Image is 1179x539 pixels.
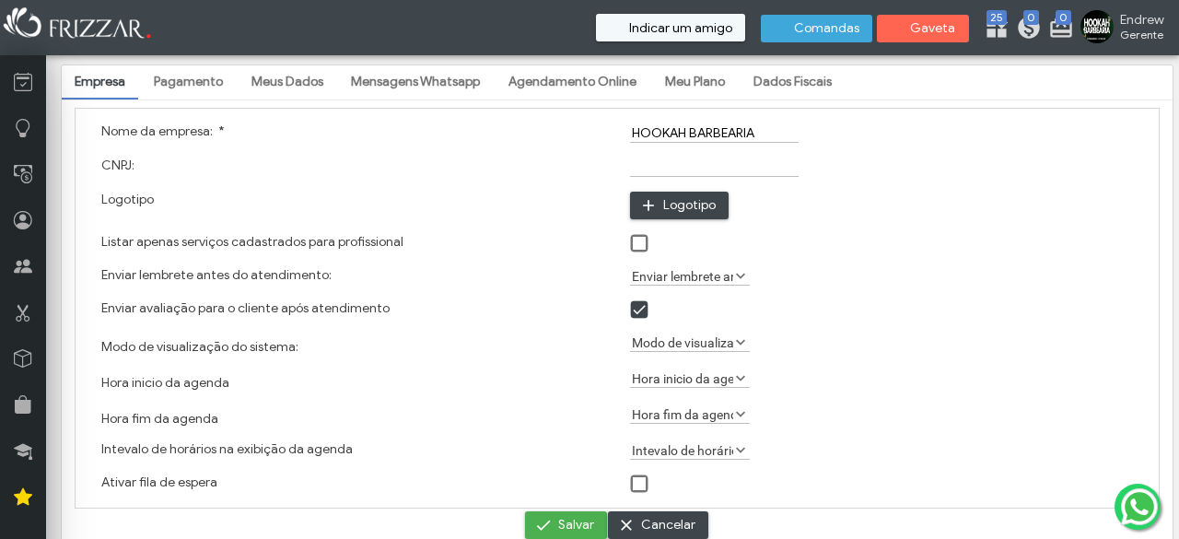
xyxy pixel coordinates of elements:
button: Hora inicio da agenda [229,369,255,388]
span: Gerente [1120,28,1164,41]
label: Enviar avaliação para o cliente após atendimento [101,300,390,316]
button: Modo de visualização do sistema: [298,334,324,352]
a: Endrew Gerente [1080,10,1170,47]
span: 25 [986,10,1007,25]
label: Enviar lembrete antes do atendimento: [101,267,332,283]
label: Logotipo [101,192,154,207]
a: 25 [984,15,1002,44]
a: Mensagens Whatsapp [338,66,493,98]
a: 0 [1016,15,1034,44]
button: Indicar um amigo [596,14,745,41]
label: Hora fim da agenda [101,411,245,427]
label: Listar apenas serviços cadastrados para profissional [101,234,403,250]
label: Ativar fila de espera [101,475,217,490]
a: Dados Fiscais [741,66,845,98]
span: Cancelar [641,511,695,539]
button: Gaveta [877,15,969,42]
label: Intevalo de horários na exibição da agenda [630,441,733,459]
label: Nome da empresa: [101,123,225,139]
button: Hora fim da agenda [218,405,244,424]
span: Salvar [558,511,594,539]
label: Modo de visualização do sistema [630,334,733,351]
button: Comandas [761,15,872,42]
span: Indicar um amigo [629,22,732,35]
span: 0 [1023,10,1039,25]
a: Pagamento [141,66,236,98]
label: Hora inicio da agenda [630,369,733,387]
label: Modo de visualização do sistema: [101,339,325,355]
label: Hora inicio da agenda [101,375,256,391]
a: Agendamento Online [496,66,649,98]
a: Empresa [62,66,138,98]
label: Enviar lembrete antes do atendimento [630,267,733,285]
a: Meu Plano [652,66,738,98]
span: Endrew [1120,12,1164,28]
label: CNPJ: [101,158,134,173]
button: Salvar [525,511,607,539]
span: 0 [1056,10,1071,25]
span: Comandas [794,22,859,35]
a: 0 [1048,15,1067,44]
label: Hora fim da agenda [630,405,733,423]
button: Cancelar [608,511,708,539]
a: Meus Dados [239,66,336,98]
label: Intevalo de horários na exibição da agenda [101,441,353,457]
span: Gaveta [910,22,956,35]
img: whatsapp.png [1117,485,1161,529]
